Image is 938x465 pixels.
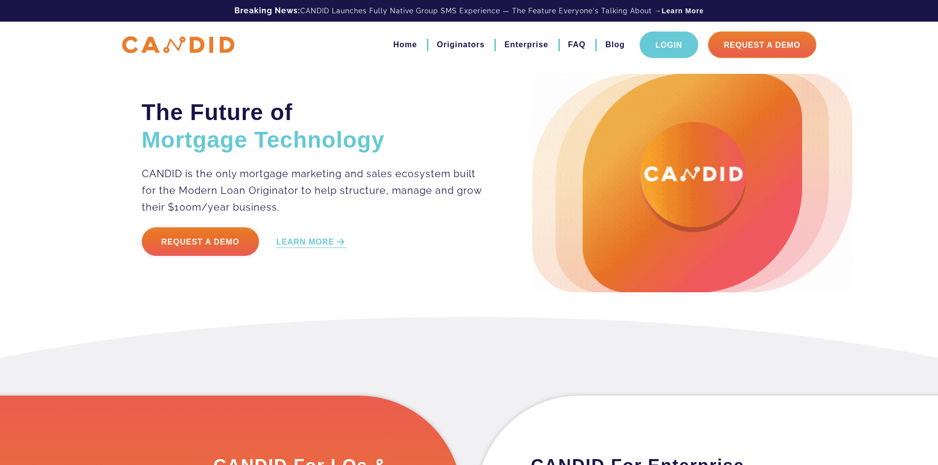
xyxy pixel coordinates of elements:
h2: The Future of [142,98,483,154]
a: Request a Demo [142,227,259,256]
a: Login [640,31,698,58]
a: Request A Demo [708,31,816,58]
a: Learn More [662,6,704,16]
img: Candid Hero Image [532,74,852,292]
a: FAQ [568,36,586,53]
p: CANDID is the only mortgage marketing and sales ecosystem built for the Modern Loan Originator to... [142,165,483,216]
a: LEARN MORE [276,237,347,248]
a: Originators [437,36,485,53]
a: Enterprise [504,36,548,53]
a: Blog [605,36,625,53]
b: Breaking News: [234,6,300,15]
img: CANDID APP [122,36,234,54]
span: Mortgage Technology [142,127,385,153]
a: Home [393,36,417,53]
